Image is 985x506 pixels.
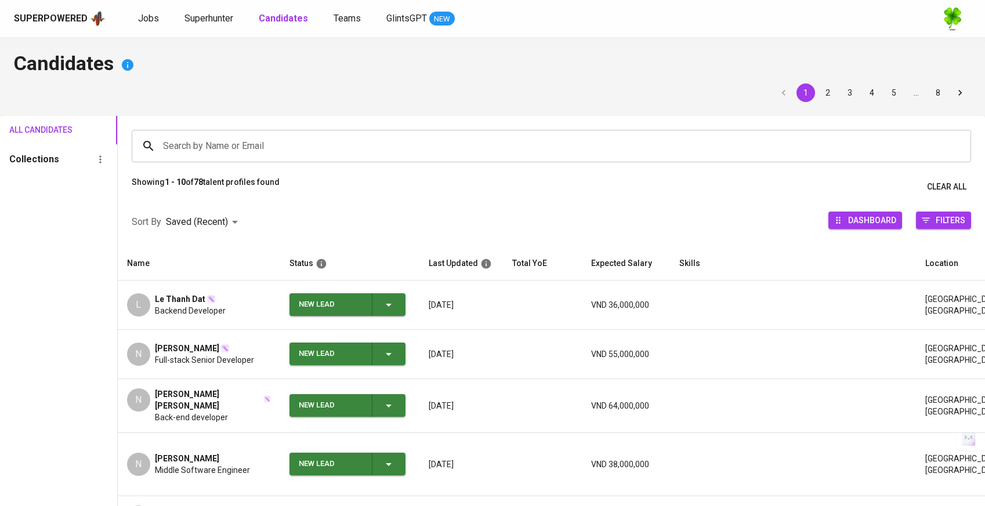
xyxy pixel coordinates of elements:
p: VND 38,000,000 [591,458,661,470]
span: All Candidates [9,123,57,137]
th: Last Updated [419,247,503,281]
h4: Candidates [14,51,971,79]
button: Filters [916,212,971,229]
th: Status [280,247,419,281]
span: GlintsGPT [386,13,427,24]
div: New Lead [299,394,363,417]
b: Candidates [259,13,308,24]
a: Superhunter [184,12,236,26]
div: N [127,388,150,412]
a: Jobs [138,12,161,26]
button: Go to page 5 [885,83,903,102]
button: Dashboard [828,212,902,229]
span: [PERSON_NAME] [155,343,219,354]
a: Teams [334,12,363,26]
a: Candidates [259,12,310,26]
a: Superpoweredapp logo [14,10,106,27]
span: [PERSON_NAME] [PERSON_NAME] [155,388,262,412]
span: Filters [936,212,965,228]
button: Go to page 3 [841,83,859,102]
span: Teams [334,13,361,24]
span: NEW [429,13,455,25]
a: GlintsGPT NEW [386,12,455,26]
button: Go to next page [951,83,969,102]
p: [DATE] [429,299,494,311]
img: magic_wand.svg [220,344,230,353]
span: Full-stack Senior Developer [155,354,254,366]
nav: pagination navigation [773,83,971,102]
button: page 1 [796,83,815,102]
div: N [127,343,150,366]
p: Saved (Recent) [166,215,228,229]
button: Go to page 8 [929,83,947,102]
p: VND 64,000,000 [591,400,661,412]
div: New Lead [299,343,363,365]
button: New Lead [289,343,405,365]
div: L [127,293,150,316]
button: Clear All [922,176,971,198]
div: Saved (Recent) [166,212,242,233]
button: New Lead [289,453,405,475]
button: Go to page 4 [863,83,881,102]
b: 78 [194,177,203,187]
button: Go to page 2 [819,83,837,102]
p: VND 36,000,000 [591,299,661,311]
span: Back-end developer [155,412,228,423]
h6: Collections [9,151,59,168]
span: Jobs [138,13,159,24]
button: New Lead [289,394,405,417]
img: magic_wand.svg [207,294,216,304]
span: Dashboard [848,212,896,228]
th: Skills [670,247,916,281]
span: Le Thanh Dat [155,293,205,305]
div: N [127,453,150,476]
span: Clear All [927,180,966,194]
img: app logo [90,10,106,27]
th: Name [118,247,280,281]
span: Middle Software Engineer [155,464,250,476]
th: Expected Salary [582,247,670,281]
p: Sort By [132,215,161,229]
div: … [907,87,925,99]
button: New Lead [289,293,405,316]
span: Backend Developer [155,305,226,316]
div: New Lead [299,453,363,475]
p: Showing of talent profiles found [132,176,280,198]
p: VND 55,000,000 [591,348,661,360]
div: Superpowered [14,12,88,26]
img: magic_wand.svg [263,395,271,403]
span: Superhunter [184,13,233,24]
p: [DATE] [429,400,494,412]
div: New Lead [299,293,363,316]
p: [DATE] [429,348,494,360]
p: [DATE] [429,458,494,470]
th: Total YoE [503,247,582,281]
img: f9493b8c-82b8-4f41-8722-f5d69bb1b761.jpg [941,7,964,30]
b: 1 - 10 [165,177,186,187]
span: [PERSON_NAME] [155,453,219,464]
